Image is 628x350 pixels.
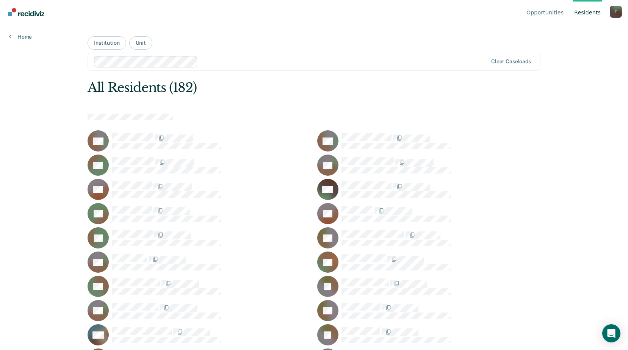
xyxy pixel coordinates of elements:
a: Home [9,33,32,40]
div: T [610,6,622,18]
div: Clear caseloads [491,58,531,65]
button: Profile dropdown button [610,6,622,18]
div: Open Intercom Messenger [602,324,620,342]
button: Unit [129,36,152,50]
img: Recidiviz [8,8,44,16]
div: All Residents (182) [88,80,450,95]
button: Institution [88,36,126,50]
